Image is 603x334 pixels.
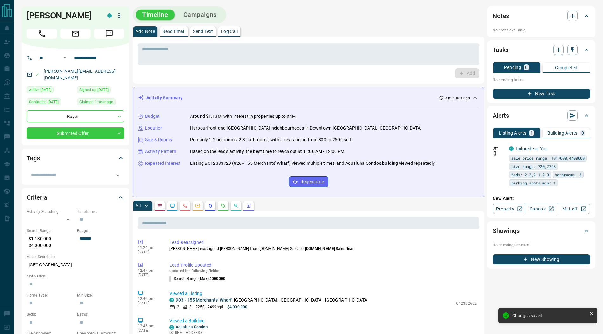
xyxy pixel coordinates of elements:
[169,269,477,273] p: updated the following fields:
[27,209,74,215] p: Actively Searching:
[138,328,160,333] p: [DATE]
[107,13,112,18] div: condos.ca
[79,87,109,93] span: Signed up [DATE]
[162,29,185,34] p: Send Email
[27,110,124,122] div: Buyer
[558,204,590,214] a: Mr.Loft
[169,239,477,246] p: Lead Reassigned
[445,95,470,101] p: 3 minutes ago
[209,277,225,281] span: 4000000
[145,148,176,155] p: Activity Pattern
[525,204,558,214] a: Condos
[27,190,124,205] div: Criteria
[176,325,208,329] a: Aqualuna Condos
[27,10,98,21] h1: [PERSON_NAME]
[190,148,345,155] p: Based on the lead's activity, the best time to reach out is: 11:00 AM - 12:00 PM
[208,203,213,208] svg: Listing Alerts
[138,250,160,254] p: [DATE]
[190,113,296,120] p: Around $1.13M, with interest in properties up to $4M
[511,163,556,170] span: size range: 720,2748
[493,27,590,33] p: No notes available
[511,180,556,186] span: parking spots min: 1
[77,228,124,234] p: Budget:
[27,86,74,95] div: Sat Sep 13 2025
[511,171,549,178] span: beds: 2-2,2.1-2.9
[547,131,578,135] p: Building Alerts
[170,203,175,208] svg: Lead Browsing Activity
[169,262,477,269] p: Lead Profile Updated
[305,246,356,251] span: [DOMAIN_NAME] Sales Team
[29,87,51,93] span: Active [DATE]
[195,304,223,310] p: 2250 - 2499 sqft
[145,137,172,143] p: Size & Rooms
[77,311,124,317] p: Baths:
[493,110,509,121] h2: Alerts
[509,146,514,151] div: condos.ca
[512,313,586,318] div: Changes saved
[77,98,124,107] div: Tue Sep 16 2025
[221,203,226,208] svg: Requests
[493,108,590,123] div: Alerts
[145,160,181,167] p: Repeated Interest
[169,317,477,324] p: Viewed a Building
[456,301,477,306] p: C12392692
[176,297,368,304] p: , [GEOGRAPHIC_DATA], [GEOGRAPHIC_DATA], [GEOGRAPHIC_DATA]
[493,42,590,57] div: Tasks
[525,65,527,70] p: 0
[27,292,74,298] p: Home Type:
[169,298,174,302] div: condos.ca
[227,304,247,310] p: $4,000,000
[233,203,238,208] svg: Opportunities
[35,72,39,77] svg: Email Valid
[190,137,352,143] p: Primarily 1-2 bedrooms, 2-3 bathrooms, with sizes ranging from 800 to 2500 sqft
[146,95,182,101] p: Activity Summary
[27,260,124,270] p: [GEOGRAPHIC_DATA]
[27,192,47,203] h2: Criteria
[193,29,213,34] p: Send Text
[493,89,590,99] button: New Task
[77,86,124,95] div: Tue Oct 23 2018
[176,297,232,303] a: 903 - 155 Merchants' Wharf
[581,131,584,135] p: 0
[511,155,585,161] span: sale price range: 1017000,4400000
[515,146,548,151] a: Tailored For You
[138,92,479,104] div: Activity Summary3 minutes ago
[138,297,160,301] p: 12:46 pm
[136,29,155,34] p: Add Note
[493,195,590,202] p: New Alert:
[169,290,477,297] p: Viewed a Listing
[138,273,160,277] p: [DATE]
[493,204,525,214] a: Property
[27,98,74,107] div: Tue Jun 11 2024
[190,160,435,167] p: Listing #C12383729 (826 - 155 Merchants' Wharf) viewed multiple times, and Aqualuna Condos buildi...
[44,69,116,80] a: [PERSON_NAME][EMAIL_ADDRESS][DOMAIN_NAME]
[77,209,124,215] p: Timeframe:
[221,29,238,34] p: Log Call
[493,75,590,85] p: No pending tasks
[177,10,223,20] button: Campaigns
[136,10,175,20] button: Timeline
[493,242,590,248] p: No showings booked
[177,304,179,310] p: 2
[79,99,113,105] span: Claimed 1 hour ago
[29,99,59,105] span: Contacted [DATE]
[27,273,124,279] p: Motivation:
[493,45,508,55] h2: Tasks
[246,203,251,208] svg: Agent Actions
[61,54,69,62] button: Open
[499,131,527,135] p: Listing Alerts
[493,254,590,264] button: New Showing
[27,29,57,39] span: Call
[169,325,174,330] div: condos.ca
[138,301,160,305] p: [DATE]
[138,245,160,250] p: 11:24 am
[27,228,74,234] p: Search Range:
[138,268,160,273] p: 12:47 pm
[145,125,163,131] p: Location
[182,203,188,208] svg: Calls
[555,65,578,70] p: Completed
[504,65,521,70] p: Pending
[27,153,40,163] h2: Tags
[493,223,590,238] div: Showings
[77,292,124,298] p: Min Size:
